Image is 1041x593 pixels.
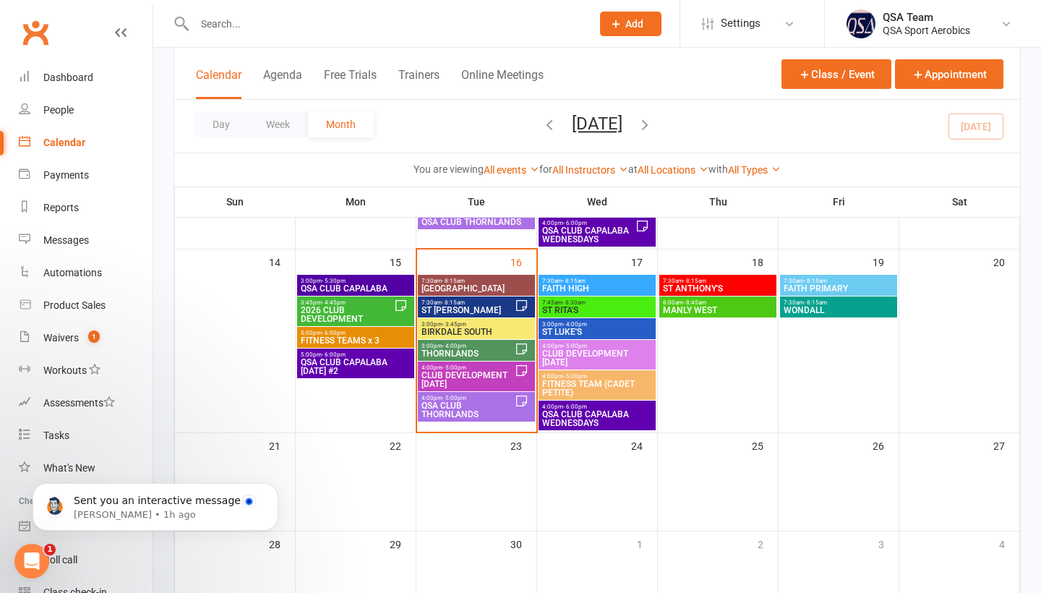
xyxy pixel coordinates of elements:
[19,192,153,224] a: Reports
[752,433,778,457] div: 25
[300,278,411,284] span: 3:00pm
[190,14,581,34] input: Search...
[662,278,774,284] span: 7:30am
[421,349,515,358] span: THORNLANDS
[194,111,248,137] button: Day
[300,299,394,306] span: 3:45pm
[563,343,587,349] span: - 5:00pm
[416,187,537,217] th: Tue
[895,59,1003,89] button: Appointment
[300,306,394,323] span: 2026 CLUB DEVELOPMENT
[562,299,586,306] span: - 8:30am
[572,114,622,134] button: [DATE]
[248,111,308,137] button: Week
[878,532,899,555] div: 3
[19,322,153,354] a: Waivers 1
[421,371,515,388] span: CLUB DEVELOPMENT [DATE]
[19,94,153,127] a: People
[683,299,706,306] span: - 8:45am
[783,284,894,293] span: FAITH PRIMARY
[196,68,241,99] button: Calendar
[541,220,635,226] span: 4:00pm
[899,187,1020,217] th: Sat
[442,343,466,349] span: - 4:00pm
[421,284,532,293] span: [GEOGRAPHIC_DATA]
[43,267,102,278] div: Automations
[510,249,536,273] div: 16
[19,387,153,419] a: Assessments
[783,299,894,306] span: 7:30am
[421,364,515,371] span: 4:00pm
[269,433,295,457] div: 21
[510,532,536,555] div: 30
[541,373,653,380] span: 4:00pm
[721,7,761,40] span: Settings
[322,351,346,358] span: - 6:00pm
[783,278,894,284] span: 7:30am
[14,544,49,579] iframe: Intercom live chat
[562,278,586,284] span: - 8:15am
[43,299,106,311] div: Product Sales
[175,187,296,217] th: Sun
[308,111,374,137] button: Month
[541,299,653,306] span: 7:45am
[19,127,153,159] a: Calendar
[43,72,93,83] div: Dashboard
[19,419,153,452] a: Tasks
[552,164,628,176] a: All Instructors
[43,234,89,246] div: Messages
[442,299,465,306] span: - 8:15am
[510,433,536,457] div: 23
[390,249,416,273] div: 15
[421,401,515,419] span: QSA CLUB THORNLANDS
[19,354,153,387] a: Workouts
[414,163,484,175] strong: You are viewing
[993,433,1019,457] div: 27
[300,330,411,336] span: 5:00pm
[999,532,1019,555] div: 4
[17,14,53,51] a: Clubworx
[708,163,728,175] strong: with
[600,12,661,36] button: Add
[541,278,653,284] span: 7:30am
[421,321,532,328] span: 3:00pm
[804,278,827,284] span: - 8:15am
[263,68,302,99] button: Agenda
[421,218,532,226] span: QSA CLUB THORNLANDS
[43,169,89,181] div: Payments
[43,554,77,566] div: Roll call
[638,164,708,176] a: All Locations
[322,278,346,284] span: - 5:30pm
[442,364,466,371] span: - 5:00pm
[324,68,377,99] button: Free Trials
[322,330,346,336] span: - 6:00pm
[43,397,115,409] div: Assessments
[541,404,653,410] span: 4:00pm
[296,187,416,217] th: Mon
[19,159,153,192] a: Payments
[88,330,100,343] span: 1
[541,226,635,244] span: QSA CLUB CAPALABA WEDNESDAYS
[43,332,79,344] div: Waivers
[421,343,515,349] span: 3:00pm
[43,202,79,213] div: Reports
[43,364,87,376] div: Workouts
[993,249,1019,273] div: 20
[804,299,827,306] span: - 8:15am
[631,433,657,457] div: 24
[883,24,970,37] div: QSA Sport Aerobics
[19,257,153,289] a: Automations
[662,306,774,315] span: MANLY WEST
[541,328,653,336] span: ST LUKE'S
[541,380,653,397] span: FITNESS TEAM (CADET PETITE)
[43,104,74,116] div: People
[662,284,774,293] span: ST ANTHONY'S
[442,278,465,284] span: - 8:15am
[541,410,653,427] span: QSA CLUB CAPALABA WEDNESDAYS
[563,404,587,410] span: - 6:00pm
[758,532,778,555] div: 2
